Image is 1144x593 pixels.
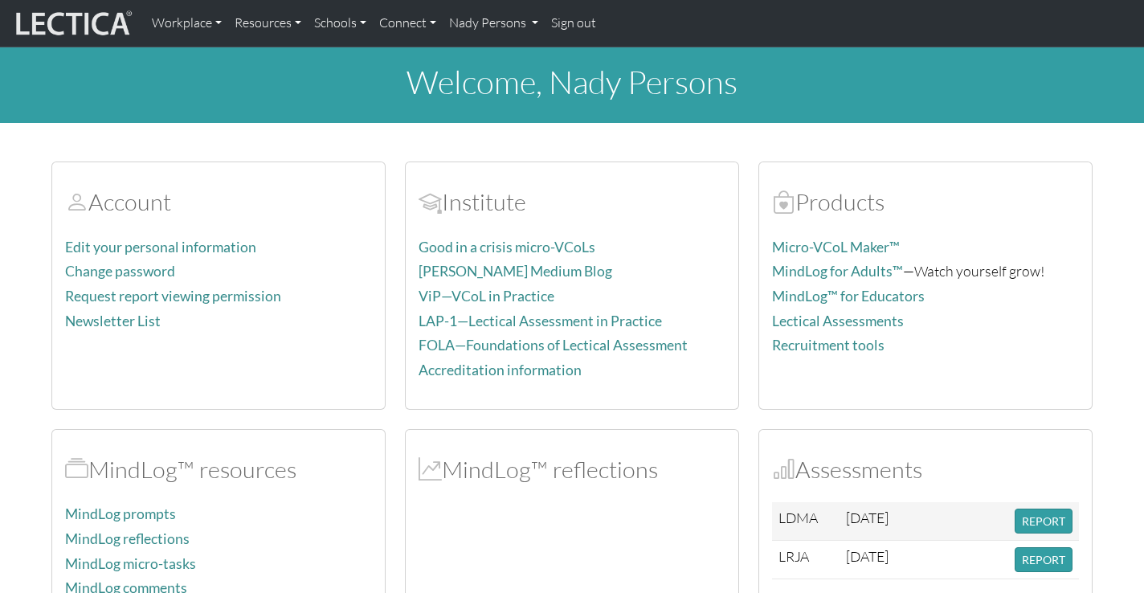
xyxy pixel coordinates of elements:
[772,455,795,484] span: Assessments
[443,6,545,40] a: Nady Persons
[772,187,795,216] span: Products
[419,313,662,329] a: LAP-1—Lectical Assessment in Practice
[65,455,88,484] span: MindLog™ resources
[419,187,442,216] span: Account
[419,337,688,354] a: FOLA—Foundations of Lectical Assessment
[308,6,373,40] a: Schools
[12,8,133,39] img: lecticalive
[65,188,372,216] h2: Account
[419,455,442,484] span: MindLog
[772,502,840,541] td: LDMA
[772,313,904,329] a: Lectical Assessments
[419,263,612,280] a: [PERSON_NAME] Medium Blog
[65,263,175,280] a: Change password
[419,288,554,305] a: ViP—VCoL in Practice
[772,541,840,579] td: LRJA
[65,456,372,484] h2: MindLog™ resources
[1015,509,1072,534] button: REPORT
[373,6,443,40] a: Connect
[419,362,582,378] a: Accreditation information
[65,505,176,522] a: MindLog prompts
[65,313,161,329] a: Newsletter List
[65,288,281,305] a: Request report viewing permission
[228,6,308,40] a: Resources
[772,337,885,354] a: Recruitment tools
[65,239,256,256] a: Edit your personal information
[772,188,1079,216] h2: Products
[772,260,1079,283] p: —Watch yourself grow!
[419,239,595,256] a: Good in a crisis micro-VCoLs
[145,6,228,40] a: Workplace
[772,288,925,305] a: MindLog™ for Educators
[545,6,603,40] a: Sign out
[1015,547,1072,572] button: REPORT
[772,263,903,280] a: MindLog for Adults™
[65,555,196,572] a: MindLog micro-tasks
[772,239,900,256] a: Micro-VCoL Maker™
[419,188,725,216] h2: Institute
[65,187,88,216] span: Account
[846,509,889,526] span: [DATE]
[772,456,1079,484] h2: Assessments
[419,456,725,484] h2: MindLog™ reflections
[846,547,889,565] span: [DATE]
[65,530,190,547] a: MindLog reflections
